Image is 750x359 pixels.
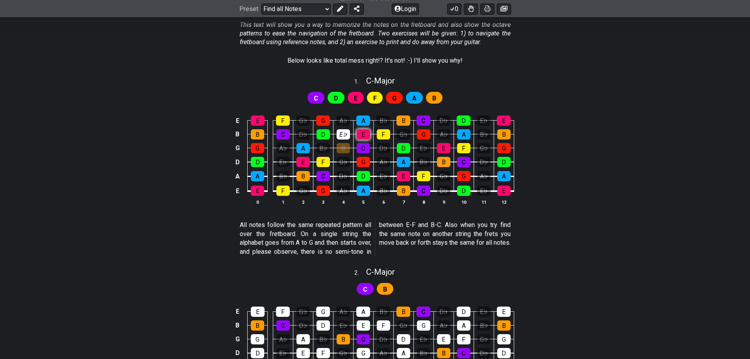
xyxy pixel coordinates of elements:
div: D [497,157,511,167]
button: Edit Preset [333,3,347,14]
div: A [296,334,310,344]
th: 6 [373,198,393,206]
div: D♭ [437,115,450,126]
div: A [356,307,370,317]
div: E [497,307,511,317]
button: Create image [497,3,511,14]
div: D [251,157,264,167]
span: First enable full edit mode to edit [354,93,357,104]
div: A [397,157,410,167]
div: G♭ [296,115,310,126]
div: E [251,186,264,196]
td: B [233,127,242,141]
div: A [296,143,310,153]
p: All notes follow the same repeated pattern all over the fretboard. On a single string the alphabe... [240,221,511,256]
div: G♭ [437,171,450,181]
div: G [251,334,264,344]
div: G♭ [477,143,491,153]
div: E♭ [337,320,350,331]
div: G♭ [477,334,491,344]
div: D♭ [437,186,450,196]
div: C [276,129,290,140]
th: 11 [474,198,494,206]
div: D [457,307,470,317]
div: A [357,186,370,196]
div: D [317,320,330,331]
div: E [296,157,310,167]
span: First enable full edit mode to edit [314,93,318,104]
div: D [497,348,511,358]
div: F [417,171,430,181]
th: 8 [413,198,433,206]
div: E [296,348,310,358]
div: D♭ [477,348,491,358]
button: Share Preset [350,3,364,14]
div: D♭ [377,143,390,153]
div: B [337,334,350,344]
div: B [397,186,410,196]
div: B♭ [477,129,491,140]
div: C [417,186,430,196]
div: E♭ [477,307,491,317]
div: G [497,334,511,344]
div: A [457,320,470,331]
div: E♭ [477,186,491,196]
th: 0 [248,198,268,206]
div: B♭ [376,307,390,317]
div: G♭ [337,157,350,167]
span: C - Major [366,267,395,277]
div: F [317,157,330,167]
div: B [396,307,410,317]
div: E♭ [417,143,430,153]
div: B [296,171,310,181]
div: A♭ [276,334,290,344]
div: B [396,115,410,126]
span: Preset [239,5,258,13]
div: D♭ [377,334,390,344]
div: D [397,334,410,344]
div: A♭ [336,115,350,126]
div: B [497,320,511,331]
div: A [497,171,511,181]
div: F [276,307,290,317]
div: A [397,348,410,358]
select: Preset [261,3,331,14]
div: A [356,115,370,126]
div: C [417,307,430,317]
div: E [397,171,410,181]
div: A♭ [337,186,350,196]
span: 2 . [354,269,366,277]
td: E [233,183,242,198]
th: 10 [454,198,474,206]
div: A♭ [377,157,390,167]
div: A♭ [336,307,350,317]
div: G♭ [397,129,410,140]
td: G [233,332,242,346]
div: A [251,171,264,181]
div: F [276,115,290,126]
div: C [457,348,470,358]
div: E [357,320,370,331]
div: E♭ [477,115,491,126]
div: D [457,186,470,196]
p: Below looks like total mess right!? It's not! :-) I'll show you why! [287,56,463,65]
span: First enable full edit mode to edit [334,93,338,104]
span: First enable full edit mode to edit [363,284,367,295]
div: B [437,157,450,167]
td: G [233,141,242,155]
div: G♭ [337,348,350,358]
button: Toggle Dexterity for all fretkits [464,3,478,14]
button: Print [480,3,494,14]
td: B [233,318,242,332]
div: D♭ [337,171,350,181]
div: C [417,115,430,126]
div: E [437,334,450,344]
div: G♭ [296,307,310,317]
div: B [251,129,264,140]
div: G [417,320,430,331]
div: F [276,186,290,196]
div: B♭ [417,348,430,358]
div: E [251,307,265,317]
span: C - Major [366,76,395,86]
button: 0 [447,3,461,14]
